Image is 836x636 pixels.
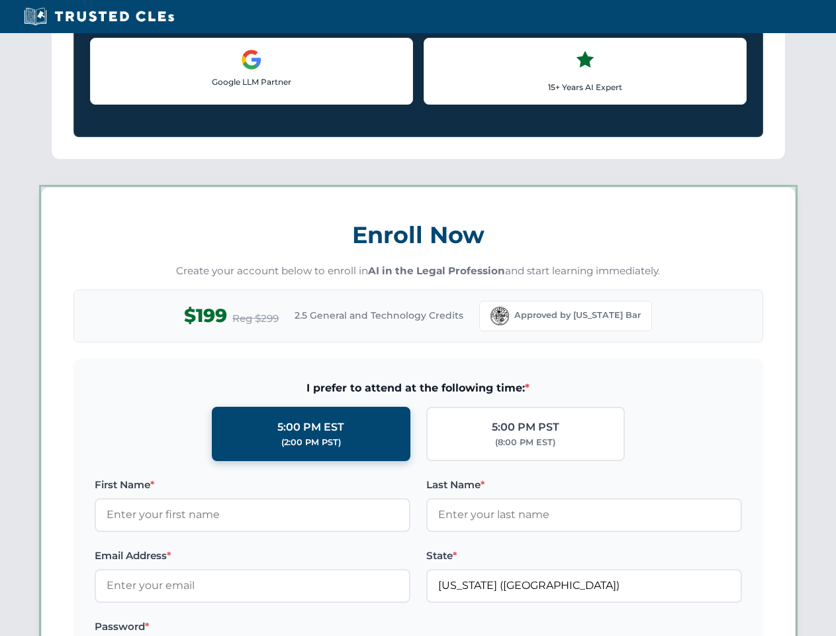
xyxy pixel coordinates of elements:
div: 5:00 PM EST [277,419,344,436]
label: State [426,548,742,564]
p: Create your account below to enroll in and start learning immediately. [73,264,763,279]
div: 5:00 PM PST [492,419,559,436]
label: Email Address [95,548,410,564]
input: Enter your first name [95,498,410,531]
strong: AI in the Legal Profession [368,264,505,277]
input: Enter your email [95,569,410,602]
div: (8:00 PM EST) [495,436,555,449]
p: 15+ Years AI Expert [435,81,735,93]
span: $199 [184,301,227,331]
input: Enter your last name [426,498,742,531]
span: Approved by [US_STATE] Bar [514,309,641,322]
label: Last Name [426,477,742,493]
span: 2.5 General and Technology Credits [295,308,463,323]
input: Florida (FL) [426,569,742,602]
label: First Name [95,477,410,493]
h3: Enroll Now [73,214,763,256]
div: (2:00 PM PST) [281,436,341,449]
img: Trusted CLEs [20,7,178,26]
label: Password [95,619,410,635]
span: Reg $299 [232,311,279,327]
img: Florida Bar [490,307,509,325]
img: Google [241,49,262,70]
p: Google LLM Partner [101,76,402,88]
span: I prefer to attend at the following time: [95,380,742,397]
